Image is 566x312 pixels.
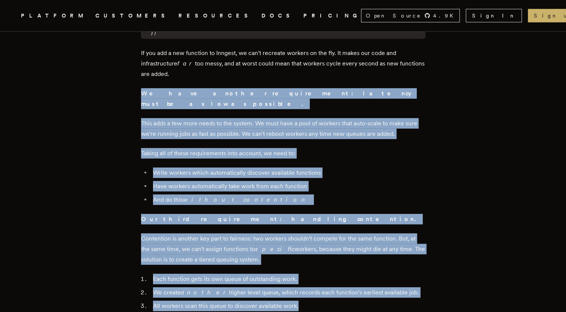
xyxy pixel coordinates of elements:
a: Sign In [466,9,522,22]
em: far [177,60,195,67]
li: And do this [151,195,425,205]
button: RESOURCES [178,11,253,21]
em: specific [255,245,294,253]
span: Open Source [366,12,421,19]
li: Have workers automatically take work from each function [151,181,425,192]
a: CUSTOMERS [95,11,169,21]
span: ) [153,30,156,36]
span: } [150,30,153,36]
strong: We have another requirement: latency must be as low as possible. [141,90,412,107]
a: PRICING [303,11,361,21]
li: Each function gets its own queue of outstanding work. [151,274,425,284]
em: without contention [183,196,308,203]
p: Taking all of these requirements into account, we need to: [141,148,425,159]
em: another [181,289,229,296]
button: PLATFORM [21,11,86,21]
li: Write workers which automatically discover available functions [151,168,425,178]
p: This adds a few more needs to the system. We must have a pool of workers that auto-scale to make ... [141,118,425,139]
a: DOCS [261,11,294,21]
span: 4.9 K [433,12,458,19]
li: We create higher level queue, which records each function's earliest available job. [151,287,425,298]
p: Contention is another key part to fairness: two workers shouldn't compete for the same function. ... [141,233,425,265]
li: All workers scan this queue to discover available work. [151,301,425,311]
p: If you add a new function to Inngest, we can't recreate workers on the fly. It makes our code and... [141,48,425,79]
strong: Our third requirement: handling contention. [141,215,417,223]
